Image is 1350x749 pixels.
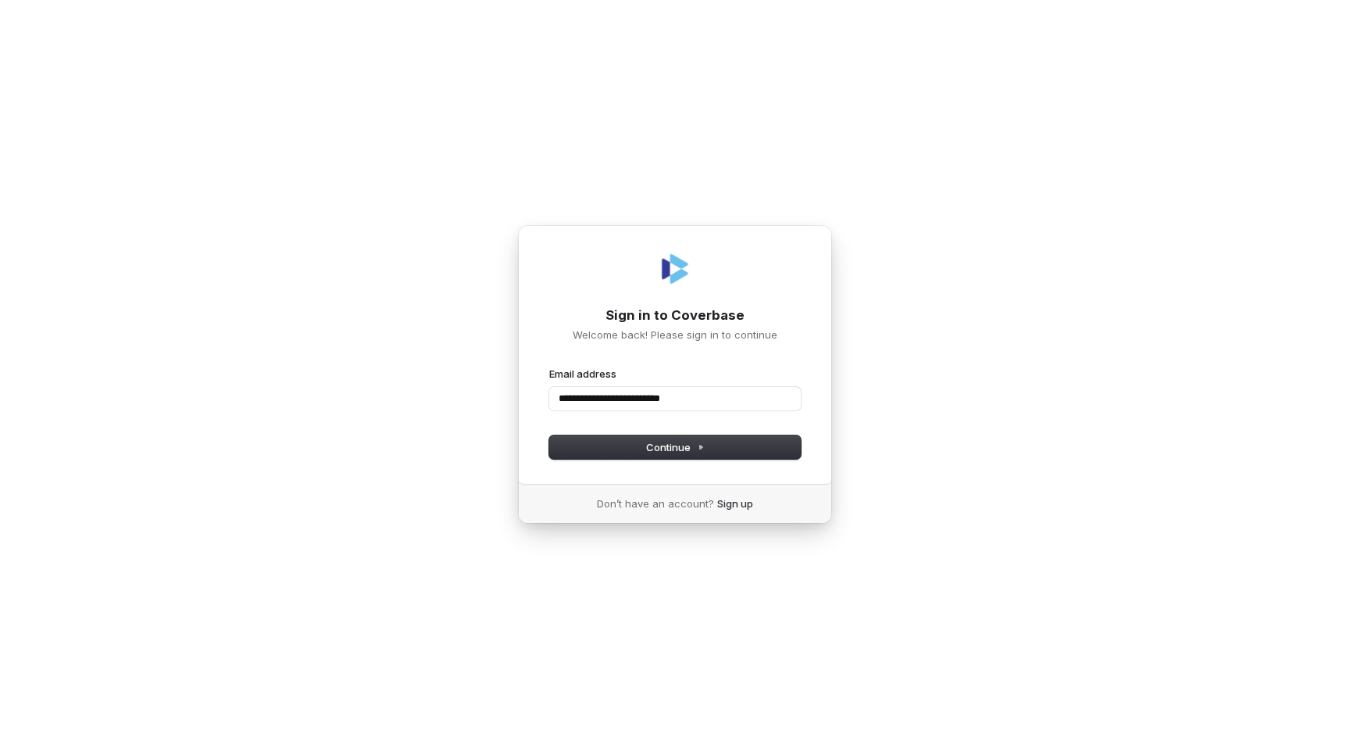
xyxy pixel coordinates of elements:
h1: Sign in to Coverbase [549,306,801,325]
span: Continue [646,440,705,454]
img: Coverbase [656,250,694,288]
a: Sign up [717,496,753,511]
p: Welcome back! Please sign in to continue [549,328,801,342]
label: Email address [549,367,616,381]
button: Continue [549,435,801,459]
span: Don’t have an account? [597,496,714,511]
